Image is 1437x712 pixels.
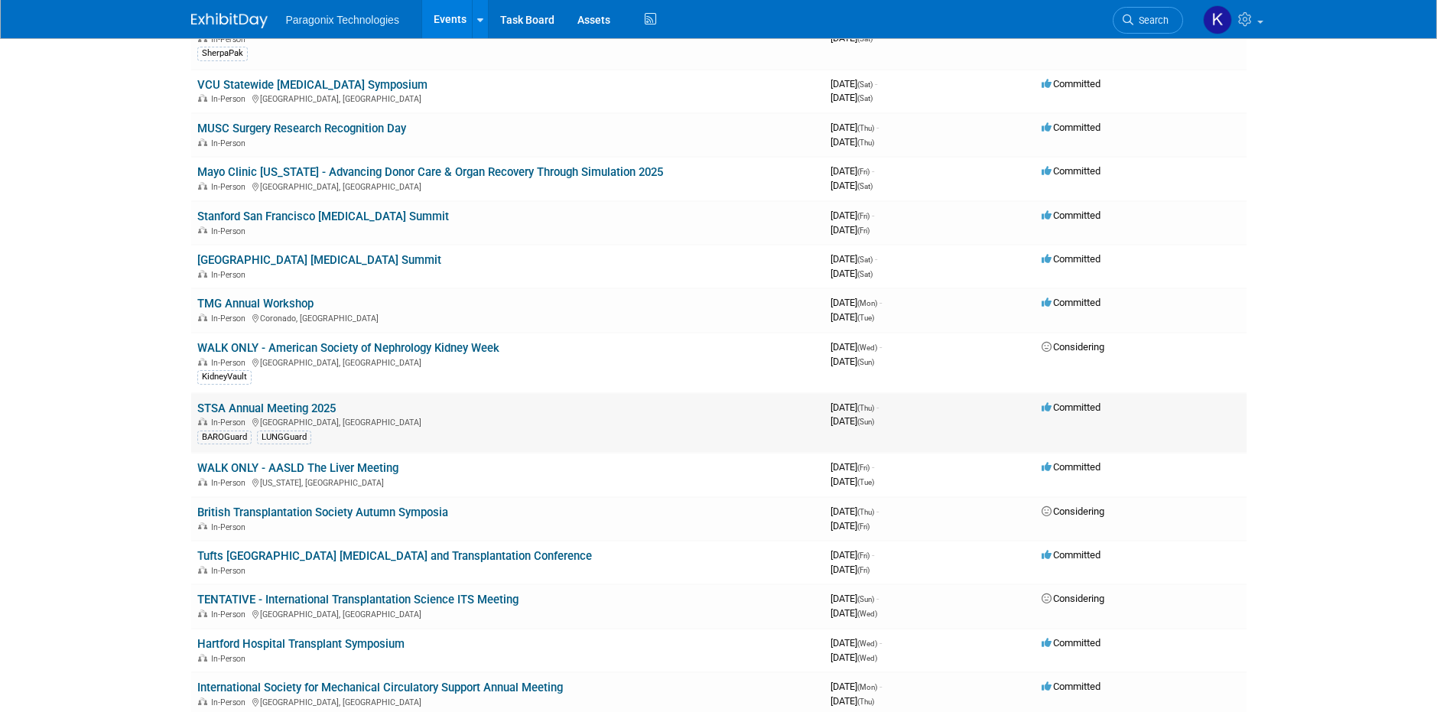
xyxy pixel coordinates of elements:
img: In-Person Event [198,654,207,662]
span: - [872,461,874,473]
span: (Sat) [857,94,873,102]
span: Committed [1042,637,1101,649]
a: Stanford San Francisco [MEDICAL_DATA] Summit [197,210,449,223]
a: TMG Annual Workshop [197,297,314,310]
span: [DATE] [831,311,874,323]
span: In-Person [211,610,250,619]
a: Hartford Hospital Transplant Symposium [197,637,405,651]
span: - [876,506,879,517]
span: (Tue) [857,314,874,322]
span: [DATE] [831,224,870,236]
a: [GEOGRAPHIC_DATA] [MEDICAL_DATA] Summit [197,253,441,267]
span: (Wed) [857,639,877,648]
a: British Transplantation Society Autumn Symposia [197,506,448,519]
span: (Sat) [857,34,873,43]
img: Krista Paplaczyk [1203,5,1232,34]
span: (Thu) [857,124,874,132]
img: In-Person Event [198,182,207,190]
a: Mayo Clinic [US_STATE] - Advancing Donor Care & Organ Recovery Through Simulation 2025 [197,165,663,179]
span: - [875,253,877,265]
div: [GEOGRAPHIC_DATA], [GEOGRAPHIC_DATA] [197,92,818,104]
span: Committed [1042,165,1101,177]
a: WALK ONLY - AASLD The Liver Meeting [197,461,398,475]
span: (Fri) [857,522,870,531]
span: [DATE] [831,356,874,367]
span: [DATE] [831,32,873,44]
img: ExhibitDay [191,13,268,28]
div: Coronado, [GEOGRAPHIC_DATA] [197,311,818,323]
span: Committed [1042,210,1101,221]
span: In-Person [211,522,250,532]
span: (Sun) [857,595,874,603]
span: [DATE] [831,476,874,487]
span: In-Person [211,138,250,148]
span: - [879,681,882,692]
span: (Thu) [857,404,874,412]
span: [DATE] [831,402,879,413]
span: (Thu) [857,697,874,706]
span: - [876,402,879,413]
a: Tufts [GEOGRAPHIC_DATA] [MEDICAL_DATA] and Transplantation Conference [197,549,592,563]
span: (Wed) [857,654,877,662]
span: In-Person [211,270,250,280]
span: Committed [1042,253,1101,265]
a: WALK ONLY - American Society of Nephrology Kidney Week [197,341,499,355]
span: In-Person [211,226,250,236]
span: Committed [1042,297,1101,308]
span: - [872,549,874,561]
div: KidneyVault [197,370,252,384]
span: [DATE] [831,593,879,604]
a: VCU Statewide [MEDICAL_DATA] Symposium [197,78,428,92]
a: STSA Annual Meeting 2025 [197,402,336,415]
span: Committed [1042,461,1101,473]
a: MUSC Surgery Research Recognition Day [197,122,406,135]
img: In-Person Event [198,418,207,425]
div: [GEOGRAPHIC_DATA], [GEOGRAPHIC_DATA] [197,180,818,192]
span: [DATE] [831,136,874,148]
span: (Fri) [857,226,870,235]
span: In-Person [211,478,250,488]
span: (Sat) [857,80,873,89]
span: (Fri) [857,463,870,472]
div: LUNGGuard [257,431,311,444]
span: (Thu) [857,508,874,516]
a: TENTATIVE - International Transplantation Science ITS Meeting [197,593,519,606]
span: (Sun) [857,358,874,366]
span: - [875,78,877,89]
span: In-Person [211,418,250,428]
img: In-Person Event [198,697,207,705]
span: - [876,593,879,604]
img: In-Person Event [198,138,207,146]
span: [DATE] [831,92,873,103]
img: In-Person Event [198,226,207,234]
span: [DATE] [831,652,877,663]
span: In-Person [211,34,250,44]
img: In-Person Event [198,610,207,617]
div: [GEOGRAPHIC_DATA], [GEOGRAPHIC_DATA] [197,415,818,428]
img: In-Person Event [198,94,207,102]
span: Committed [1042,681,1101,692]
span: [DATE] [831,415,874,427]
div: [US_STATE], [GEOGRAPHIC_DATA] [197,476,818,488]
div: SherpaPak [197,47,248,60]
span: Paragonix Technologies [286,14,399,26]
img: In-Person Event [198,270,207,278]
span: (Thu) [857,138,874,147]
a: Search [1113,7,1183,34]
span: Committed [1042,78,1101,89]
span: (Mon) [857,299,877,307]
span: (Fri) [857,167,870,176]
span: [DATE] [831,165,874,177]
span: [DATE] [831,520,870,532]
span: Committed [1042,549,1101,561]
span: In-Person [211,654,250,664]
span: [DATE] [831,268,873,279]
span: - [879,341,882,353]
img: In-Person Event [198,478,207,486]
span: - [879,637,882,649]
span: Committed [1042,122,1101,133]
img: In-Person Event [198,358,207,366]
span: [DATE] [831,637,882,649]
span: - [872,165,874,177]
span: [DATE] [831,695,874,707]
